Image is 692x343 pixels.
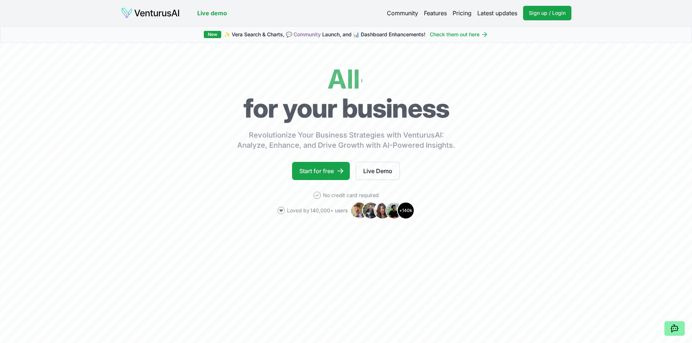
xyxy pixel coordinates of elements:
a: Community [387,9,418,17]
div: New [204,31,221,38]
img: Avatar 4 [385,202,403,219]
span: Sign up / Login [529,9,566,17]
img: Avatar 2 [362,202,380,219]
a: Live demo [197,9,227,17]
a: Check them out here [430,31,488,38]
a: Features [424,9,447,17]
a: Pricing [453,9,472,17]
img: Avatar 1 [351,202,368,219]
a: Community [294,31,321,37]
a: Live Demo [356,162,400,180]
img: logo [121,7,180,19]
span: ✨ Vera Search & Charts, 💬 Launch, and 📊 Dashboard Enhancements! [224,31,425,38]
a: Latest updates [477,9,517,17]
a: Start for free [292,162,350,180]
img: Avatar 3 [374,202,391,219]
a: Sign up / Login [523,6,571,20]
